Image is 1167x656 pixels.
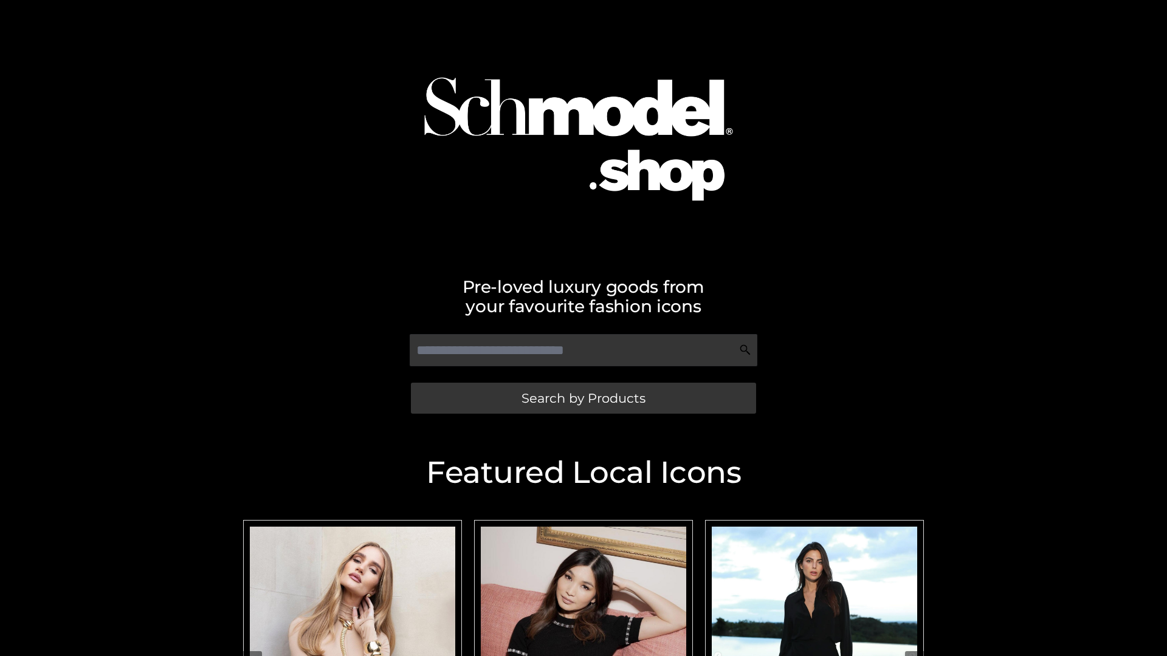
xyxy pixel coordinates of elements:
img: Search Icon [739,344,751,356]
a: Search by Products [411,383,756,414]
h2: Featured Local Icons​ [237,457,930,488]
span: Search by Products [522,392,645,405]
h2: Pre-loved luxury goods from your favourite fashion icons [237,277,930,316]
